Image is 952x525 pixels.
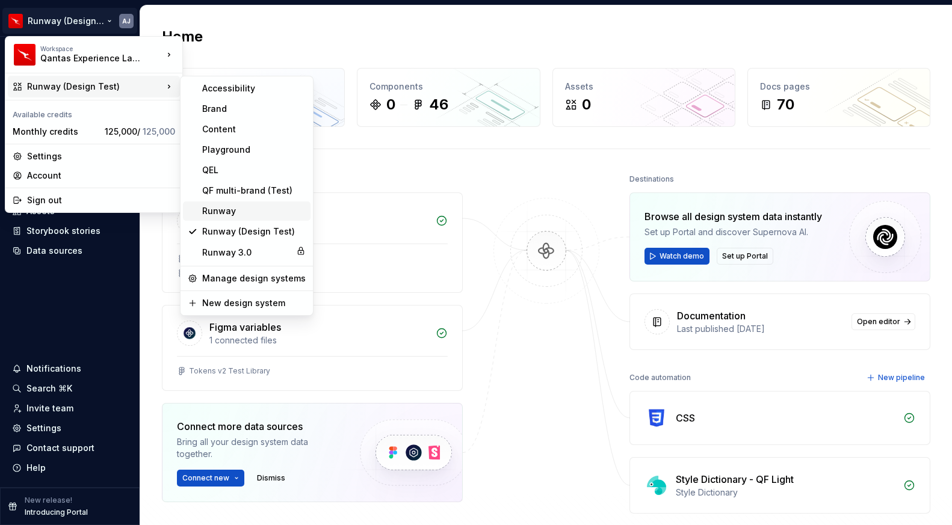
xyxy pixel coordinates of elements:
[202,164,306,176] div: QEL
[27,170,175,182] div: Account
[105,126,175,137] span: 125,000 /
[202,272,306,284] div: Manage design systems
[40,45,163,52] div: Workspace
[27,81,163,93] div: Runway (Design Test)
[202,103,306,115] div: Brand
[202,185,306,197] div: QF multi-brand (Test)
[202,247,291,259] div: Runway 3.0
[27,194,175,206] div: Sign out
[14,44,36,66] img: 6b187050-a3ed-48aa-8485-808e17fcee26.png
[202,123,306,135] div: Content
[202,205,306,217] div: Runway
[202,82,306,94] div: Accessibility
[27,150,175,162] div: Settings
[202,226,306,238] div: Runway (Design Test)
[8,103,180,122] div: Available credits
[40,52,143,64] div: Qantas Experience Language
[13,126,100,138] div: Monthly credits
[143,126,175,137] span: 125,000
[202,297,306,309] div: New design system
[202,144,306,156] div: Playground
